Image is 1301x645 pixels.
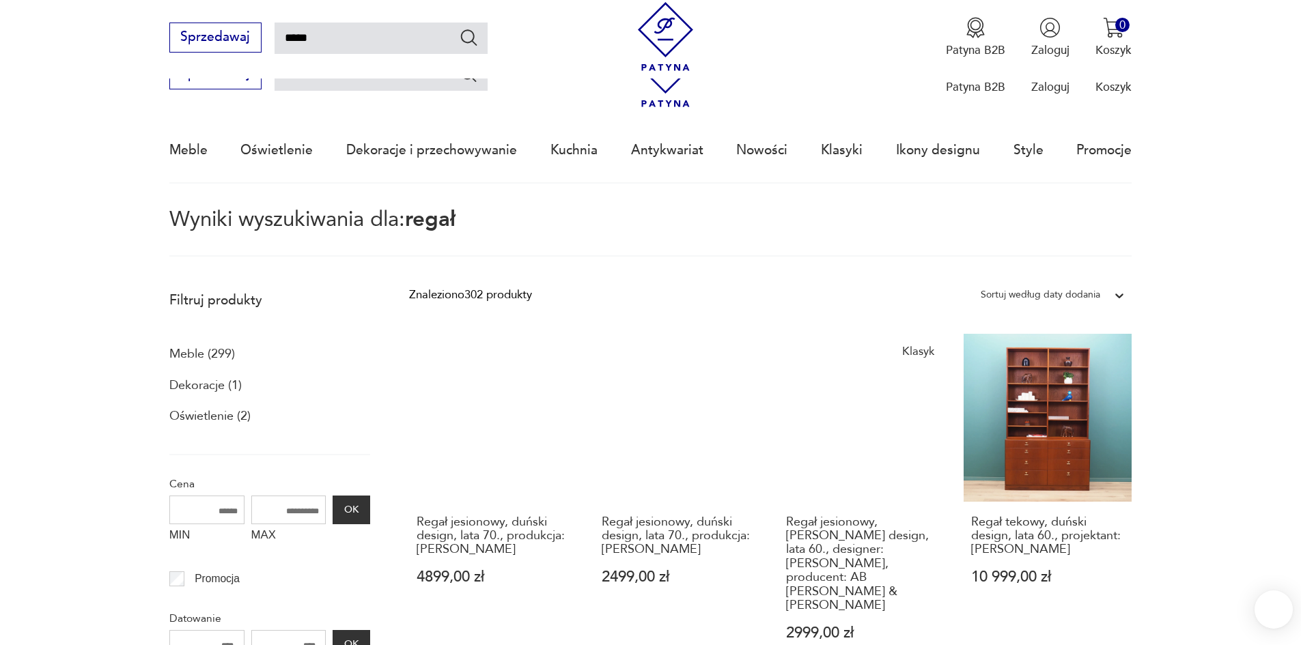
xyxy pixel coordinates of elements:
[1103,17,1124,38] img: Ikona koszyka
[459,27,479,47] button: Szukaj
[169,343,235,366] a: Meble (299)
[1031,79,1069,95] p: Zaloguj
[786,515,940,613] h3: Regał jesionowy, [PERSON_NAME] design, lata 60., designer: [PERSON_NAME], producent: AB [PERSON_N...
[459,64,479,84] button: Szukaj
[631,119,703,182] a: Antykwariat
[821,119,863,182] a: Klasyki
[1039,17,1061,38] img: Ikonka użytkownika
[169,291,370,309] p: Filtruj produkty
[1076,119,1132,182] a: Promocje
[946,42,1005,58] p: Patyna B2B
[169,23,262,53] button: Sprzedawaj
[736,119,787,182] a: Nowości
[169,33,262,44] a: Sprzedawaj
[346,119,517,182] a: Dekoracje i przechowywanie
[240,119,313,182] a: Oświetlenie
[946,17,1005,58] a: Ikona medaluPatyna B2B
[169,119,208,182] a: Meble
[631,2,700,71] img: Patyna - sklep z meblami i dekoracjami vintage
[417,515,570,557] h3: Regał jesionowy, duński design, lata 70., produkcja: [PERSON_NAME]
[169,405,251,428] a: Oświetlenie (2)
[550,119,598,182] a: Kuchnia
[786,626,940,640] p: 2999,00 zł
[251,524,326,550] label: MAX
[169,210,1132,257] p: Wyniki wyszukiwania dla:
[1031,17,1069,58] button: Zaloguj
[1115,18,1130,32] div: 0
[1095,17,1132,58] button: 0Koszyk
[965,17,986,38] img: Ikona medalu
[1095,79,1132,95] p: Koszyk
[971,570,1125,584] p: 10 999,00 zł
[946,79,1005,95] p: Patyna B2B
[195,570,240,588] p: Promocja
[1095,42,1132,58] p: Koszyk
[1255,590,1293,629] iframe: Smartsupp widget button
[405,205,456,233] span: regał
[169,524,244,550] label: MIN
[981,286,1100,304] div: Sortuj według daty dodania
[971,515,1125,557] h3: Regał tekowy, duński design, lata 60., projektant: [PERSON_NAME]
[169,475,370,493] p: Cena
[169,610,370,627] p: Datowanie
[409,286,532,304] div: Znaleziono 302 produkty
[602,570,755,584] p: 2499,00 zł
[1013,119,1044,182] a: Style
[1031,42,1069,58] p: Zaloguj
[169,70,262,81] a: Sprzedawaj
[602,515,755,557] h3: Regał jesionowy, duński design, lata 70., produkcja: [PERSON_NAME]
[946,17,1005,58] button: Patyna B2B
[417,570,570,584] p: 4899,00 zł
[169,374,242,397] a: Dekoracje (1)
[896,119,980,182] a: Ikony designu
[333,496,369,524] button: OK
